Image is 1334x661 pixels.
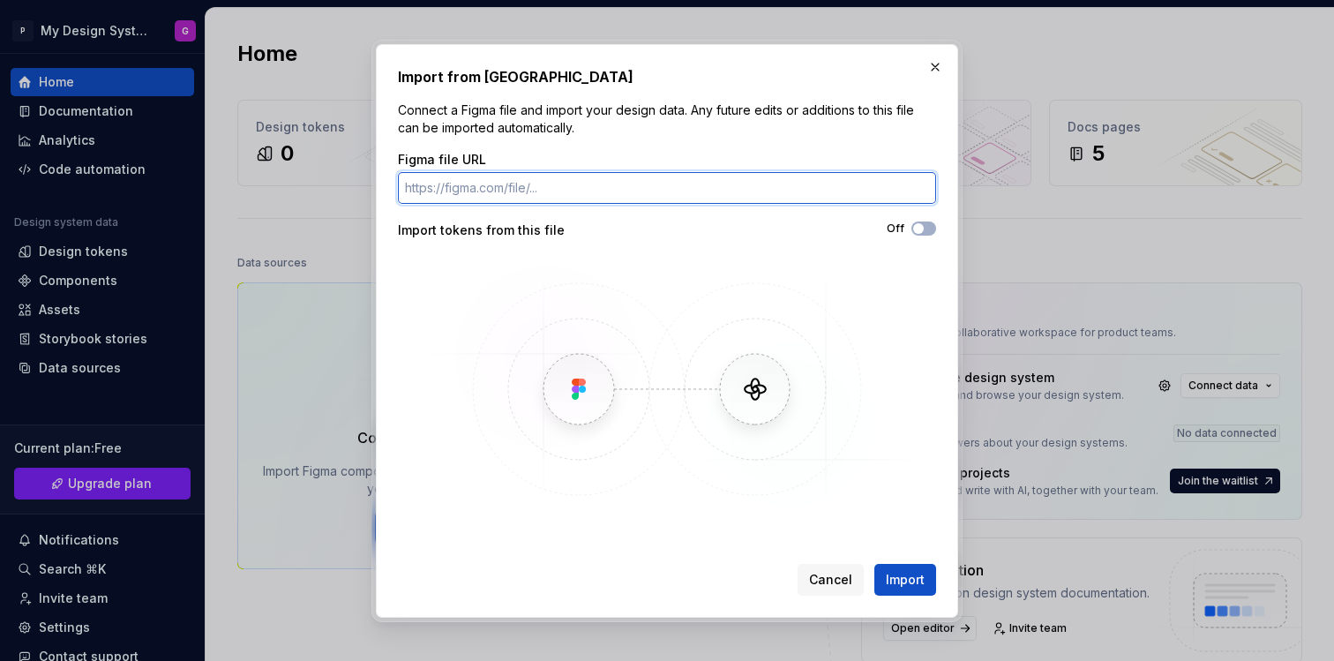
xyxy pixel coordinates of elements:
span: Cancel [809,571,852,589]
p: Connect a Figma file and import your design data. Any future edits or additions to this file can ... [398,101,936,137]
input: https://figma.com/file/... [398,172,936,204]
span: Import [886,571,925,589]
label: Off [887,222,904,236]
label: Figma file URL [398,151,486,169]
h2: Import from [GEOGRAPHIC_DATA] [398,66,936,87]
button: Import [874,564,936,596]
div: Import tokens from this file [398,222,667,239]
button: Cancel [798,564,864,596]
